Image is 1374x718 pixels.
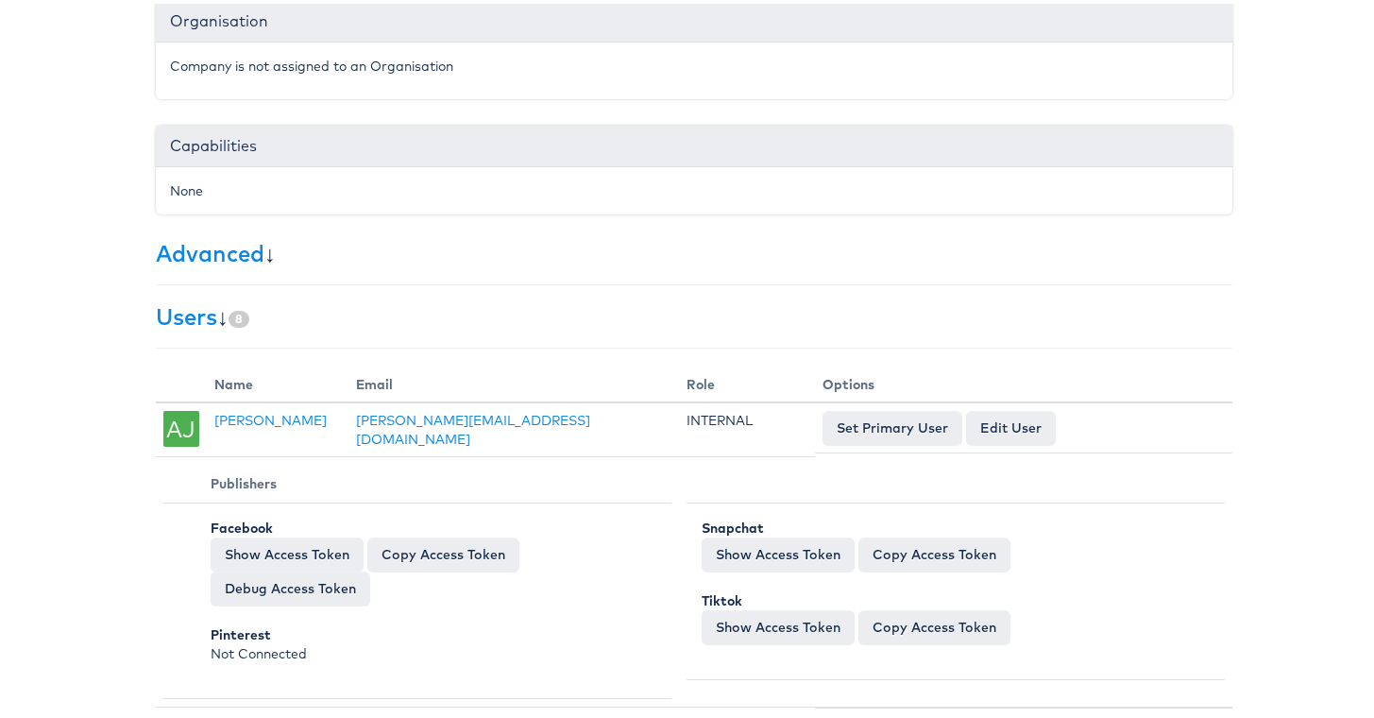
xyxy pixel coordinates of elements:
div: Capabilities [156,122,1232,163]
b: Tiktok [702,589,742,606]
a: Advanced [156,235,264,264]
th: Name [207,364,348,399]
a: Debug Access Token [211,568,370,602]
td: INTERNAL [679,399,815,453]
button: Set Primary User [823,407,962,441]
b: Snapchat [702,516,764,533]
button: Show Access Token [702,534,855,568]
button: Copy Access Token [858,534,1010,568]
th: Publishers [163,461,671,500]
h3: ↓ [156,237,1232,262]
button: Copy Access Token [367,534,519,568]
h3: ↓ [156,300,1232,325]
div: Not Connected [211,622,649,659]
button: Show Access Token [702,607,855,641]
th: Role [679,364,815,399]
span: 8 [229,307,249,324]
div: AJ [163,407,199,443]
a: [PERSON_NAME] [214,408,327,425]
a: Users [156,299,217,327]
b: Facebook [211,516,273,533]
p: Company is not assigned to an Organisation [170,53,1218,72]
b: Pinterest [211,623,271,640]
a: [PERSON_NAME][EMAIL_ADDRESS][DOMAIN_NAME] [356,408,590,444]
a: Edit User [966,407,1056,441]
button: Copy Access Token [858,607,1010,641]
button: Show Access Token [211,534,364,568]
div: None [170,178,1218,197]
th: Options [815,364,1232,399]
th: Email [348,364,679,399]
